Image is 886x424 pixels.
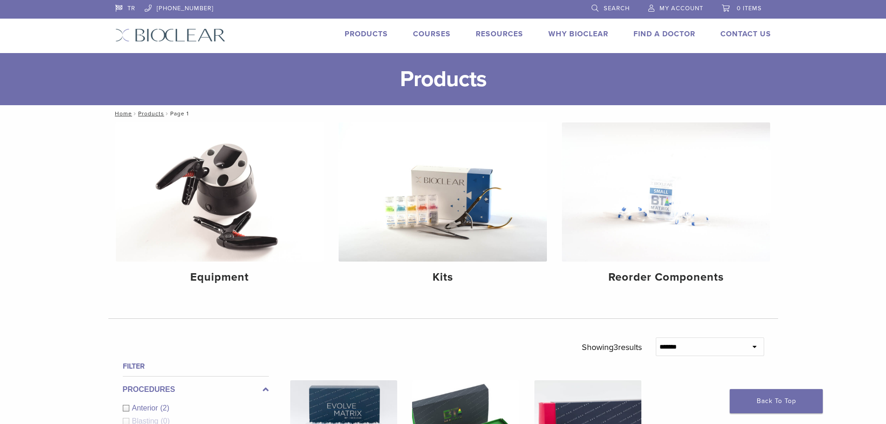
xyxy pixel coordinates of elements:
a: Back To Top [730,389,823,413]
a: Contact Us [720,29,771,39]
a: Products [138,110,164,117]
h4: Filter [123,361,269,372]
a: Why Bioclear [548,29,608,39]
img: Bioclear [115,28,226,42]
h4: Reorder Components [569,269,763,286]
span: 0 items [737,5,762,12]
span: Anterior [132,404,160,412]
a: Courses [413,29,451,39]
a: Reorder Components [562,122,770,292]
img: Equipment [116,122,324,262]
h4: Kits [346,269,540,286]
span: Search [604,5,630,12]
span: / [132,111,138,116]
p: Showing results [582,337,642,357]
img: Reorder Components [562,122,770,262]
span: (2) [160,404,170,412]
a: Home [112,110,132,117]
img: Kits [339,122,547,262]
span: / [164,111,170,116]
a: Equipment [116,122,324,292]
span: My Account [660,5,703,12]
a: Kits [339,122,547,292]
span: 3 [613,342,618,352]
a: Find A Doctor [633,29,695,39]
label: Procedures [123,384,269,395]
a: Products [345,29,388,39]
h4: Equipment [123,269,317,286]
a: Resources [476,29,523,39]
nav: Page 1 [108,105,778,122]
